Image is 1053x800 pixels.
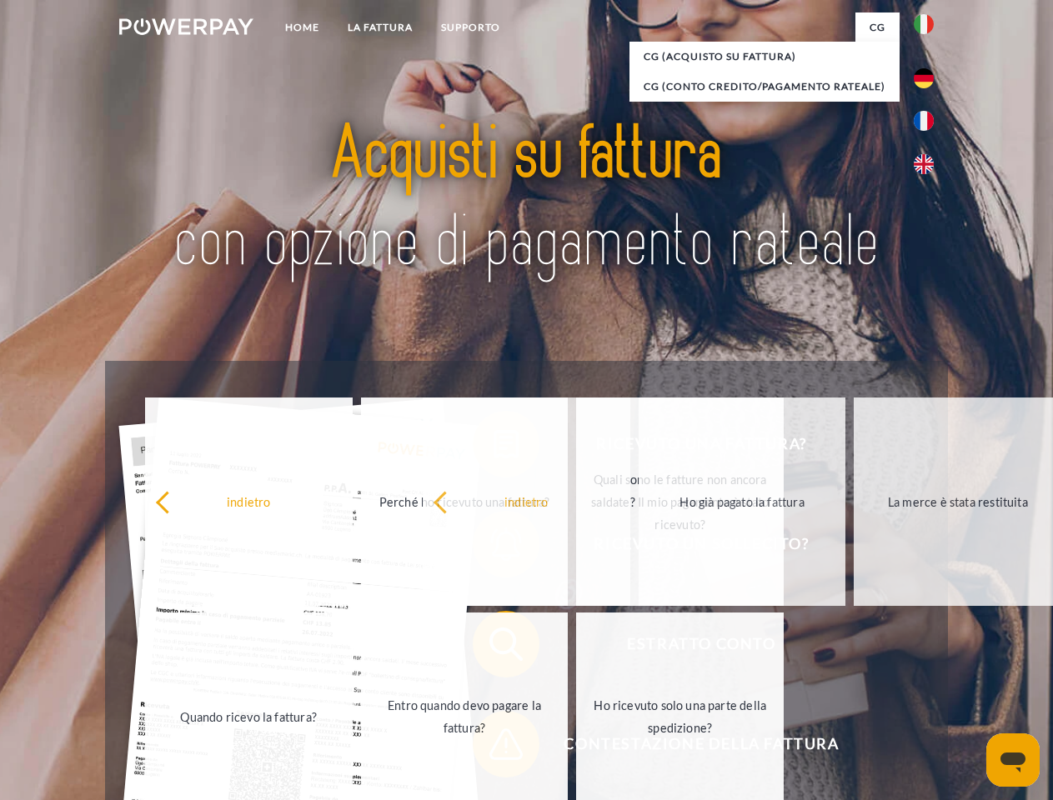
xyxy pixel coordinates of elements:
div: Ho già pagato la fattura [649,490,836,512]
div: Quando ricevo la fattura? [155,705,343,727]
a: CG (Acquisto su fattura) [629,42,900,72]
div: indietro [155,490,343,512]
img: title-powerpay_it.svg [159,80,894,319]
img: en [914,154,934,174]
div: Entro quando devo pagare la fattura? [371,694,559,739]
iframe: Pulsante per aprire la finestra di messaggistica [986,733,1040,787]
img: fr [914,111,934,131]
a: LA FATTURA [333,12,427,42]
div: Perché ho ricevuto una fattura? [371,490,559,512]
a: Supporto [427,12,514,42]
div: La merce è stata restituita [864,490,1051,512]
div: Ho ricevuto solo una parte della spedizione? [586,694,774,739]
a: CG (Conto Credito/Pagamento rateale) [629,72,900,102]
a: CG [855,12,900,42]
img: it [914,14,934,34]
a: Home [271,12,333,42]
img: logo-powerpay-white.svg [119,18,253,35]
img: de [914,68,934,88]
div: indietro [433,490,620,512]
